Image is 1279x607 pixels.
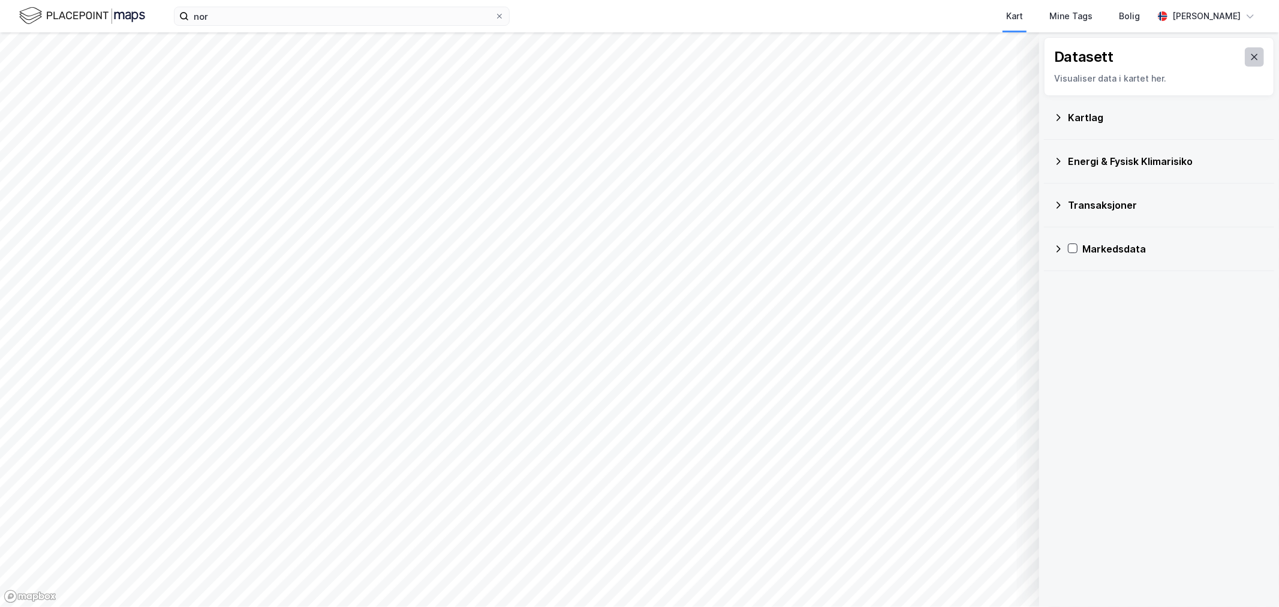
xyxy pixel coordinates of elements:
[1054,47,1114,67] div: Datasett
[1219,549,1279,607] div: Kontrollprogram for chat
[1082,242,1265,256] div: Markedsdata
[1119,9,1140,23] div: Bolig
[19,5,145,26] img: logo.f888ab2527a4732fd821a326f86c7f29.svg
[4,590,56,603] a: Mapbox homepage
[1049,9,1093,23] div: Mine Tags
[1068,198,1265,212] div: Transaksjoner
[1172,9,1241,23] div: [PERSON_NAME]
[1068,154,1265,169] div: Energi & Fysisk Klimarisiko
[1068,110,1265,125] div: Kartlag
[1219,549,1279,607] iframe: Chat Widget
[1054,71,1264,86] div: Visualiser data i kartet her.
[1006,9,1023,23] div: Kart
[189,7,495,25] input: Søk på adresse, matrikkel, gårdeiere, leietakere eller personer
